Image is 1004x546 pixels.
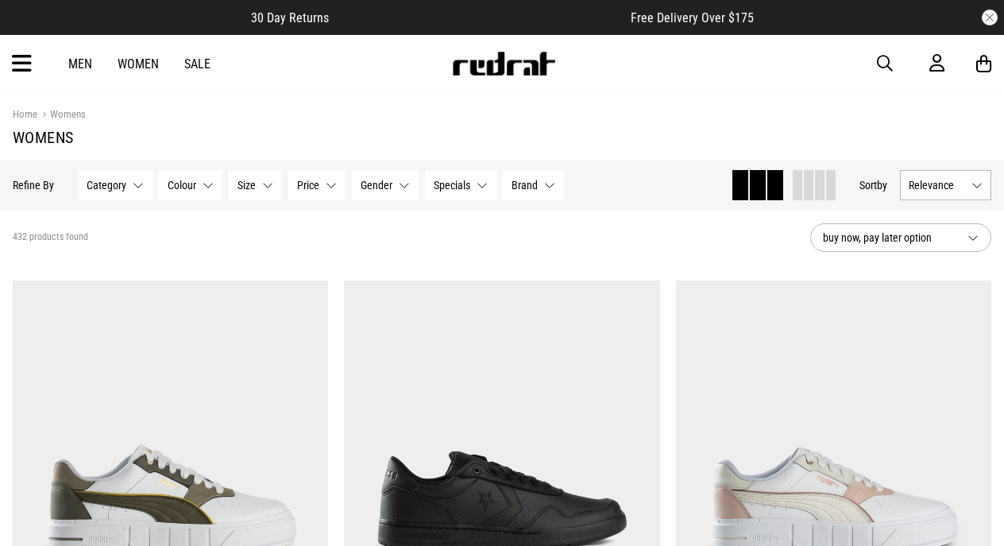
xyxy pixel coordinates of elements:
button: Specials [425,170,496,200]
button: Category [78,170,153,200]
h1: Womens [13,128,991,147]
span: buy now, pay later option [823,228,955,247]
span: Gender [361,179,392,192]
a: Womens [37,108,86,123]
button: Brand [503,170,564,200]
a: Sale [184,56,210,72]
button: Size [229,170,282,200]
span: 30 Day Returns [251,10,329,25]
a: Women [118,56,159,72]
span: Price [297,179,319,192]
button: Relevance [900,170,991,200]
span: Specials [434,179,470,192]
button: Price [288,170,346,200]
a: Men [68,56,92,72]
span: Colour [168,179,196,192]
button: buy now, pay later option [810,223,991,252]
span: by [877,179,887,192]
span: Brand [512,179,538,192]
button: Colour [159,170,222,200]
span: Free Delivery Over $175 [631,10,754,25]
span: 432 products found [13,231,88,244]
span: Relevance [909,179,965,192]
p: Refine By [13,179,54,192]
span: Size [237,179,256,192]
iframe: Customer reviews powered by Trustpilot [361,10,599,25]
a: Home [13,108,37,120]
button: Sortby [859,176,887,195]
img: Redrat logo [451,52,556,76]
button: Gender [352,170,419,200]
span: Category [87,179,126,192]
